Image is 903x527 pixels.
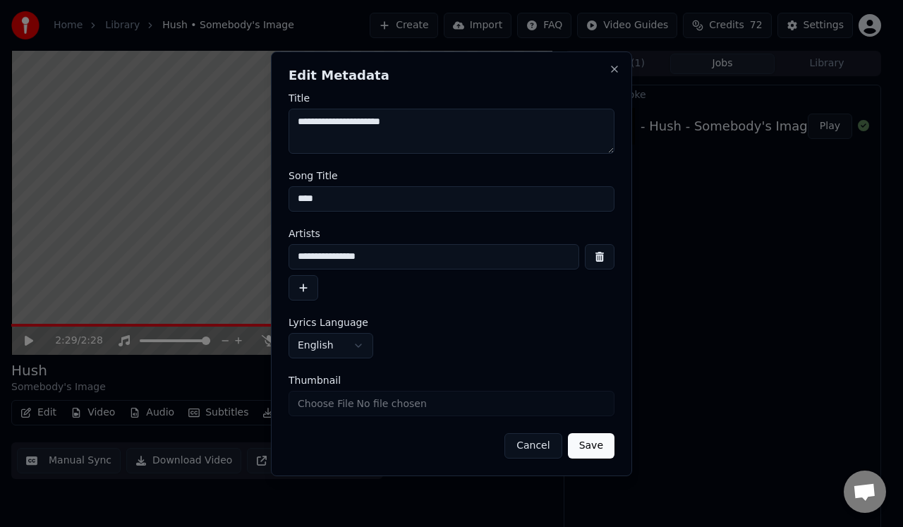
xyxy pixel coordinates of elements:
h2: Edit Metadata [289,69,614,82]
button: Cancel [504,433,562,459]
label: Song Title [289,171,614,181]
label: Artists [289,229,614,238]
span: Thumbnail [289,375,341,385]
span: Lyrics Language [289,317,368,327]
label: Title [289,93,614,103]
button: Save [568,433,614,459]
